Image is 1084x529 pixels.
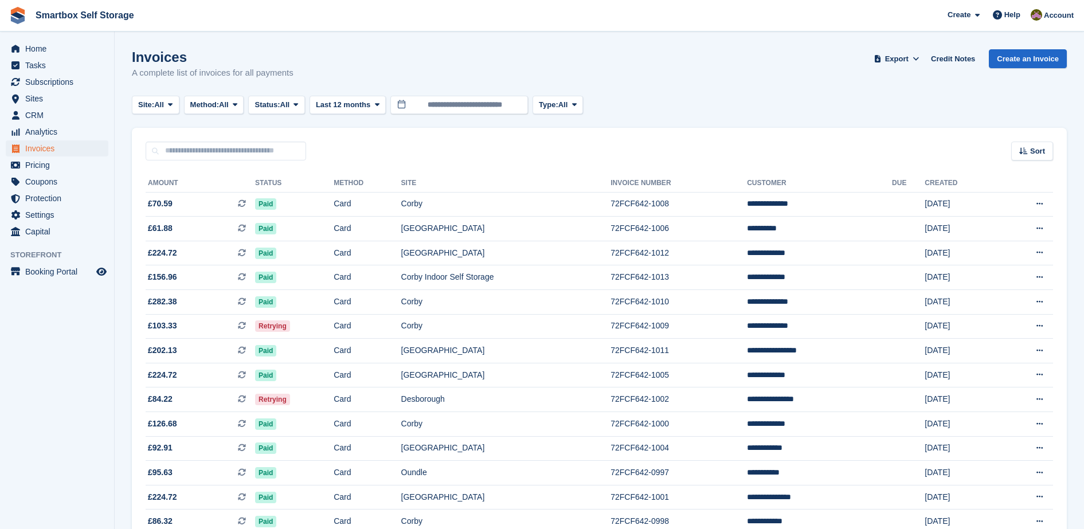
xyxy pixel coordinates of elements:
td: [DATE] [925,461,999,485]
span: Help [1004,9,1020,21]
span: Status: [255,99,280,111]
span: £61.88 [148,222,173,234]
button: Method: All [184,96,244,115]
td: [GEOGRAPHIC_DATA] [401,363,611,387]
a: menu [6,41,108,57]
span: £224.72 [148,491,177,503]
td: Corby Indoor Self Storage [401,265,611,290]
td: Corby [401,314,611,339]
span: £103.33 [148,320,177,332]
a: menu [6,124,108,140]
th: Status [255,174,334,193]
span: Invoices [25,140,94,156]
span: Home [25,41,94,57]
h1: Invoices [132,49,293,65]
td: Card [334,461,401,485]
th: Created [925,174,999,193]
span: CRM [25,107,94,123]
span: £282.38 [148,296,177,308]
img: Kayleigh Devlin [1031,9,1042,21]
span: Paid [255,492,276,503]
td: Desborough [401,387,611,412]
td: Card [334,217,401,241]
span: Booking Portal [25,264,94,280]
span: Account [1044,10,1074,21]
td: [DATE] [925,314,999,339]
td: Card [334,241,401,265]
p: A complete list of invoices for all payments [132,66,293,80]
th: Due [892,174,925,193]
td: [DATE] [925,265,999,290]
td: Card [334,192,401,217]
a: menu [6,57,108,73]
span: All [154,99,164,111]
span: £70.59 [148,198,173,210]
span: Retrying [255,394,290,405]
a: Create an Invoice [989,49,1067,68]
th: Invoice Number [611,174,747,193]
span: £126.68 [148,418,177,430]
span: Last 12 months [316,99,370,111]
td: [DATE] [925,241,999,265]
span: Paid [255,272,276,283]
td: [GEOGRAPHIC_DATA] [401,339,611,363]
td: [GEOGRAPHIC_DATA] [401,485,611,510]
td: [DATE] [925,363,999,387]
td: 72FCF642-1013 [611,265,747,290]
span: £86.32 [148,515,173,527]
span: £156.96 [148,271,177,283]
td: 72FCF642-1006 [611,217,747,241]
td: Card [334,387,401,412]
td: Card [334,485,401,510]
td: Card [334,363,401,387]
a: Smartbox Self Storage [31,6,139,25]
td: [DATE] [925,192,999,217]
span: All [219,99,229,111]
span: All [558,99,568,111]
td: Card [334,314,401,339]
a: menu [6,74,108,90]
th: Site [401,174,611,193]
td: [GEOGRAPHIC_DATA] [401,217,611,241]
td: Card [334,339,401,363]
td: [DATE] [925,485,999,510]
td: Oundle [401,461,611,485]
td: 72FCF642-1005 [611,363,747,387]
td: 72FCF642-1009 [611,314,747,339]
td: [DATE] [925,339,999,363]
span: £202.13 [148,344,177,356]
span: Subscriptions [25,74,94,90]
span: Paid [255,248,276,259]
a: menu [6,190,108,206]
td: [GEOGRAPHIC_DATA] [401,241,611,265]
span: £224.72 [148,369,177,381]
td: 72FCF642-1004 [611,436,747,461]
span: Paid [255,345,276,356]
span: Method: [190,99,220,111]
td: 72FCF642-1001 [611,485,747,510]
td: Card [334,265,401,290]
span: Pricing [25,157,94,173]
span: Settings [25,207,94,223]
a: menu [6,174,108,190]
span: Analytics [25,124,94,140]
th: Customer [747,174,892,193]
span: Export [885,53,909,65]
td: [DATE] [925,436,999,461]
span: Coupons [25,174,94,190]
span: All [280,99,290,111]
td: Corby [401,290,611,315]
td: 72FCF642-1000 [611,412,747,437]
button: Site: All [132,96,179,115]
td: Card [334,290,401,315]
span: Protection [25,190,94,206]
span: £95.63 [148,467,173,479]
span: £92.91 [148,442,173,454]
span: Tasks [25,57,94,73]
td: 72FCF642-1010 [611,290,747,315]
span: Storefront [10,249,114,261]
span: Type: [539,99,558,111]
th: Amount [146,174,255,193]
button: Status: All [248,96,304,115]
td: [DATE] [925,412,999,437]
